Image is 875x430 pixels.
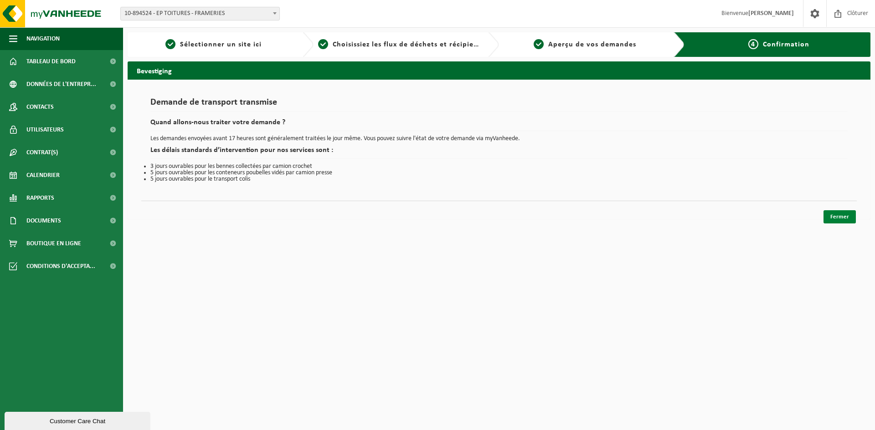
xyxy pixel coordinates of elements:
span: Calendrier [26,164,60,187]
span: Boutique en ligne [26,232,81,255]
span: Sélectionner un site ici [180,41,262,48]
span: Conditions d'accepta... [26,255,95,278]
span: 2 [318,39,328,49]
span: Documents [26,209,61,232]
a: 1Sélectionner un site ici [132,39,295,50]
span: Utilisateurs [26,118,64,141]
h2: Les délais standards d’intervention pour nos services sont : [150,147,848,159]
span: Rapports [26,187,54,209]
h2: Quand allons-nous traiter votre demande ? [150,119,848,131]
li: 5 jours ouvrables pour les conteneurs poubelles vidés par camion presse [150,170,848,176]
span: Confirmation [763,41,809,48]
span: Contrat(s) [26,141,58,164]
span: 3 [534,39,544,49]
span: Navigation [26,27,60,50]
strong: [PERSON_NAME] [748,10,794,17]
a: Fermer [824,210,856,223]
span: 1 [165,39,175,49]
span: 10-894524 - EP TOITURES - FRAMERIES [120,7,280,20]
iframe: chat widget [5,410,152,430]
h2: Bevestiging [128,61,870,79]
span: Données de l'entrepr... [26,73,96,96]
p: Les demandes envoyées avant 17 heures sont généralement traitées le jour même. Vous pouvez suivre... [150,136,848,142]
h1: Demande de transport transmise [150,98,848,112]
span: 10-894524 - EP TOITURES - FRAMERIES [121,7,279,20]
span: 4 [748,39,758,49]
li: 5 jours ouvrables pour le transport colis [150,176,848,182]
span: Choisissiez les flux de déchets et récipients [333,41,484,48]
li: 3 jours ouvrables pour les bennes collectées par camion crochet [150,163,848,170]
a: 3Aperçu de vos demandes [504,39,667,50]
span: Contacts [26,96,54,118]
span: Aperçu de vos demandes [548,41,636,48]
a: 2Choisissiez les flux de déchets et récipients [318,39,481,50]
span: Tableau de bord [26,50,76,73]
